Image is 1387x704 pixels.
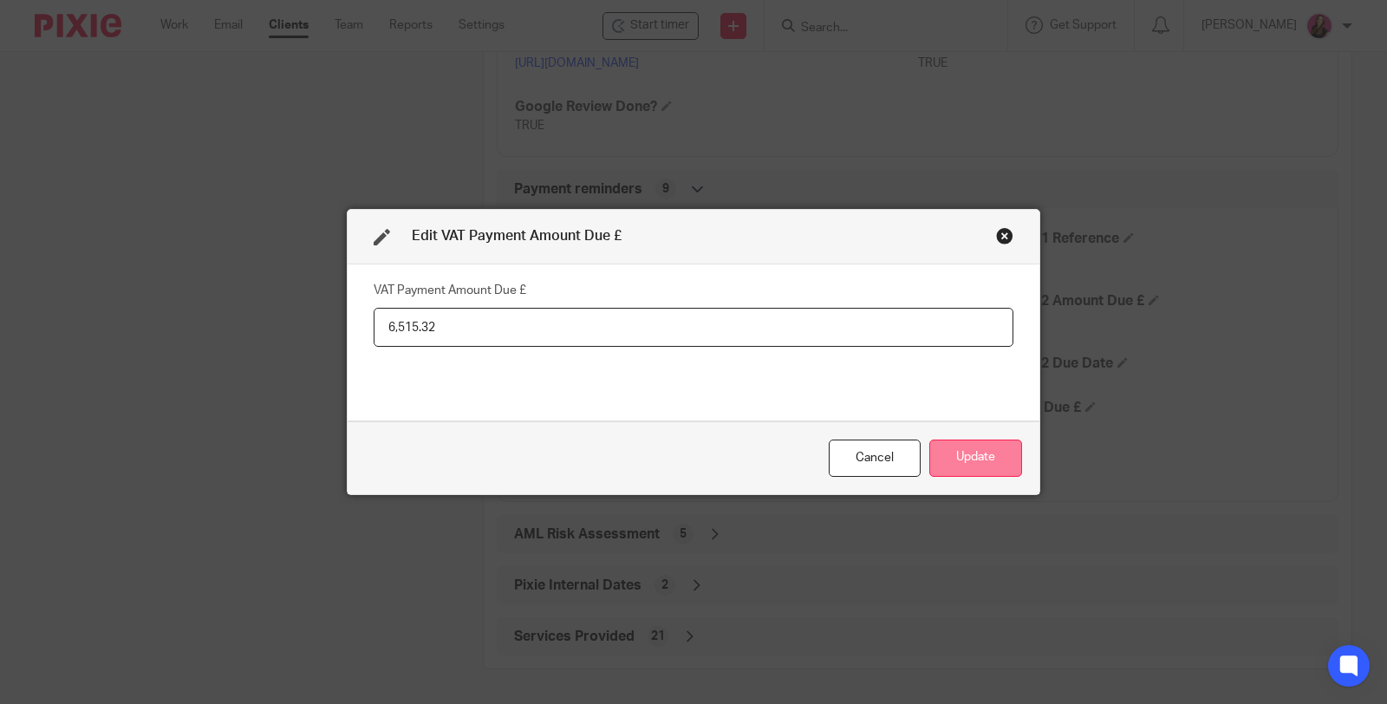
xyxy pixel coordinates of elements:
div: Close this dialog window [996,227,1013,244]
button: Update [929,440,1022,477]
div: Close this dialog window [829,440,921,477]
input: VAT Payment Amount Due £ [374,308,1013,347]
label: VAT Payment Amount Due £ [374,282,526,299]
span: Edit VAT Payment Amount Due £ [412,229,622,243]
